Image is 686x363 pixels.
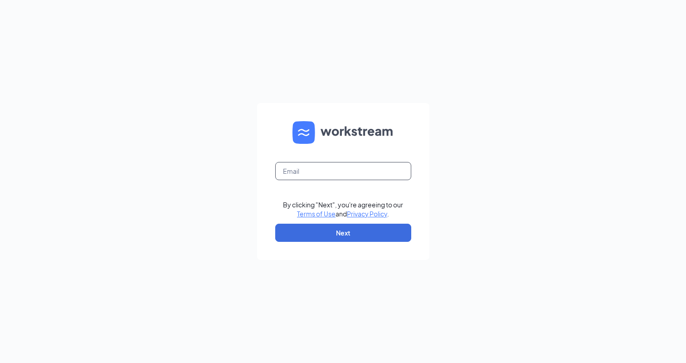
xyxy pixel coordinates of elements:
a: Terms of Use [297,210,336,218]
a: Privacy Policy [347,210,387,218]
div: By clicking "Next", you're agreeing to our and . [283,200,403,218]
button: Next [275,224,411,242]
img: WS logo and Workstream text [292,121,394,144]
input: Email [275,162,411,180]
